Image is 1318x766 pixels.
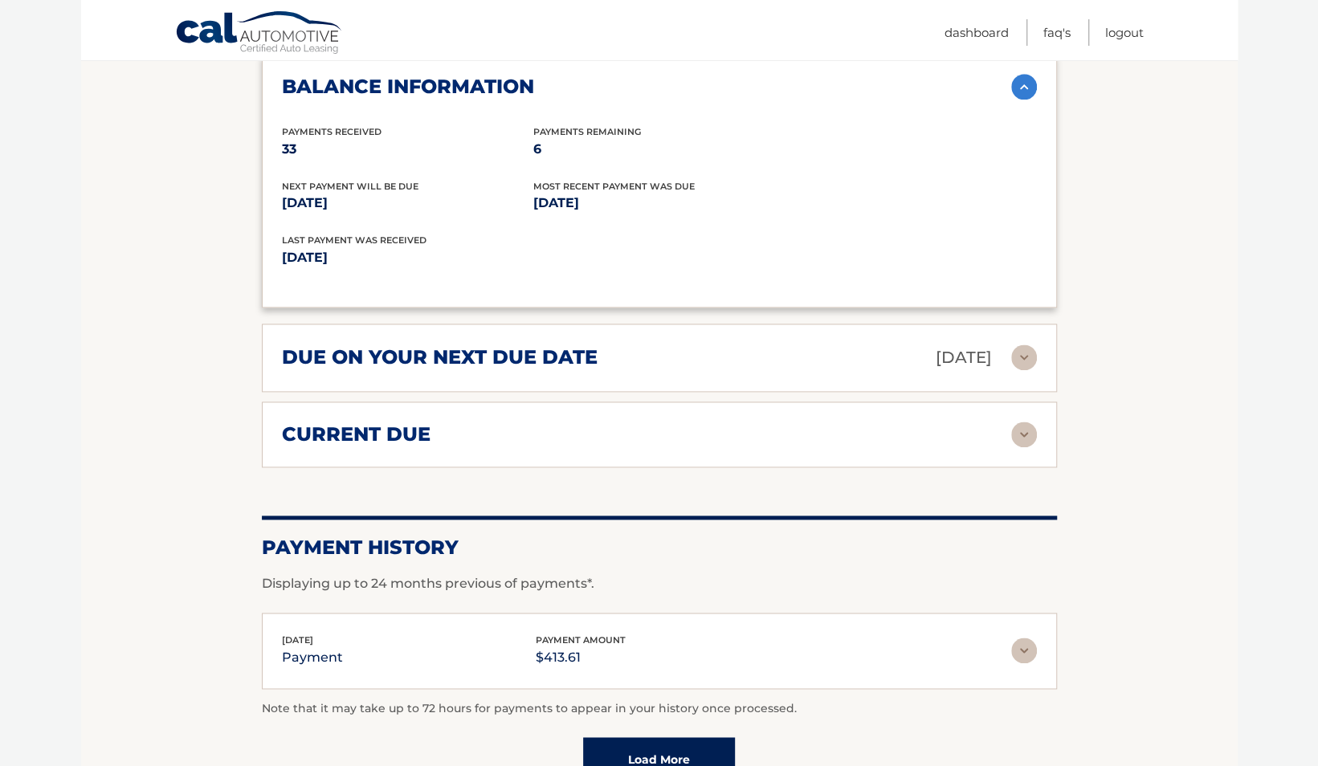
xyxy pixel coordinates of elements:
[282,422,430,446] h2: current due
[282,646,343,669] p: payment
[533,138,785,161] p: 6
[1011,638,1037,663] img: accordion-rest.svg
[533,192,785,214] p: [DATE]
[262,574,1057,593] p: Displaying up to 24 months previous of payments*.
[282,138,533,161] p: 33
[536,646,626,669] p: $413.61
[1011,422,1037,447] img: accordion-rest.svg
[533,181,695,192] span: Most Recent Payment Was Due
[282,634,313,646] span: [DATE]
[262,536,1057,560] h2: Payment History
[282,345,598,369] h2: due on your next due date
[282,247,659,269] p: [DATE]
[536,634,626,646] span: payment amount
[945,19,1009,46] a: Dashboard
[1105,19,1144,46] a: Logout
[1011,74,1037,100] img: accordion-active.svg
[533,126,641,137] span: Payments Remaining
[262,699,1057,718] p: Note that it may take up to 72 hours for payments to appear in your history once processed.
[936,344,992,372] p: [DATE]
[282,234,426,246] span: Last Payment was received
[282,126,382,137] span: Payments Received
[282,181,418,192] span: Next Payment will be due
[282,192,533,214] p: [DATE]
[282,75,534,99] h2: balance information
[1011,344,1037,370] img: accordion-rest.svg
[1043,19,1071,46] a: FAQ's
[175,10,344,57] a: Cal Automotive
